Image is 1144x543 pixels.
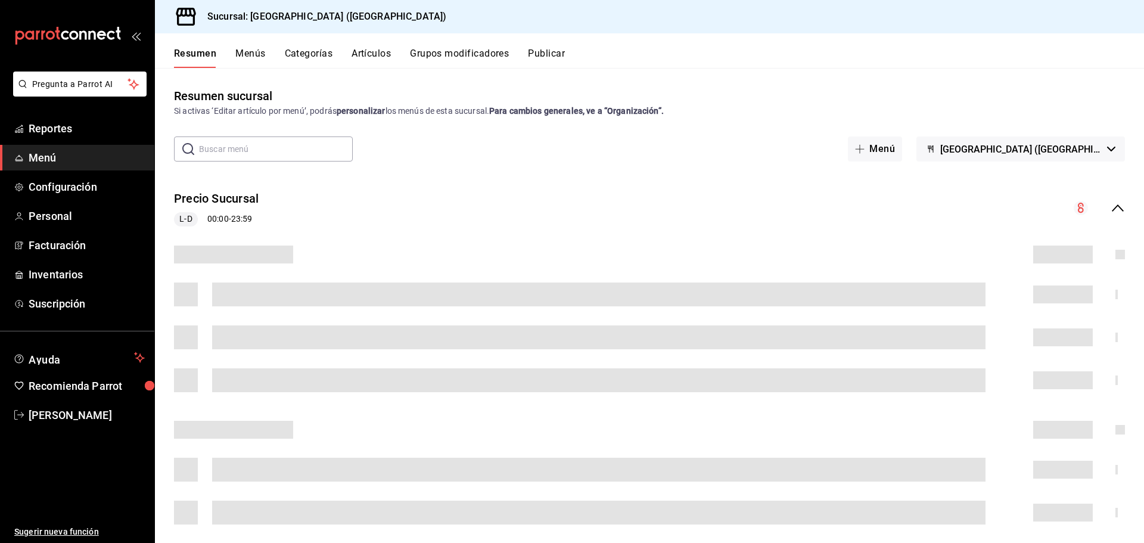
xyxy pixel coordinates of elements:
button: open_drawer_menu [131,31,141,41]
span: Inventarios [29,266,145,283]
span: Pregunta a Parrot AI [32,78,128,91]
div: collapse-menu-row [155,181,1144,236]
button: Categorías [285,48,333,68]
button: Grupos modificadores [410,48,509,68]
button: Resumen [174,48,216,68]
div: 00:00 - 23:59 [174,212,259,226]
span: Menú [29,150,145,166]
span: Suscripción [29,296,145,312]
button: Menú [848,136,902,162]
input: Buscar menú [199,137,353,161]
span: Configuración [29,179,145,195]
span: [PERSON_NAME] [29,407,145,423]
span: Ayuda [29,350,129,365]
button: Artículos [352,48,391,68]
div: navigation tabs [174,48,1144,68]
button: [GEOGRAPHIC_DATA] ([GEOGRAPHIC_DATA]) [916,136,1125,162]
button: Menús [235,48,265,68]
h3: Sucursal: [GEOGRAPHIC_DATA] ([GEOGRAPHIC_DATA]) [198,10,446,24]
span: Facturación [29,237,145,253]
strong: Para cambios generales, ve a “Organización”. [489,106,664,116]
div: Si activas ‘Editar artículo por menú’, podrás los menús de esta sucursal. [174,105,1125,117]
span: L-D [175,213,197,225]
button: Pregunta a Parrot AI [13,72,147,97]
div: Resumen sucursal [174,87,272,105]
span: Personal [29,208,145,224]
span: Sugerir nueva función [14,526,145,538]
span: Reportes [29,120,145,136]
button: Precio Sucursal [174,190,259,207]
span: Recomienda Parrot [29,378,145,394]
span: [GEOGRAPHIC_DATA] ([GEOGRAPHIC_DATA]) [940,144,1102,155]
a: Pregunta a Parrot AI [8,86,147,99]
strong: personalizar [337,106,386,116]
button: Publicar [528,48,565,68]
